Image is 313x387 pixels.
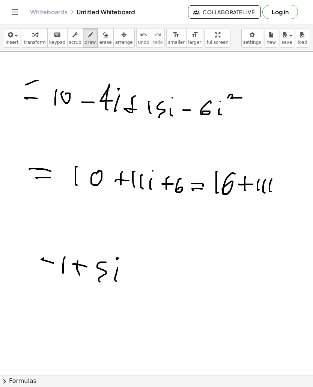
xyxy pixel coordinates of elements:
[153,40,163,45] span: redo
[265,28,278,48] button: new
[113,28,135,48] button: arrange
[24,40,46,45] span: transform
[168,40,185,45] span: smaller
[166,28,187,48] button: format_sizesmaller
[186,28,203,48] button: format_sizelarger
[206,40,228,45] span: fullscreen
[296,28,309,48] button: load
[194,9,254,15] span: Collaborate Live
[54,30,61,39] i: keyboard
[280,28,294,48] button: save
[262,5,298,19] button: Log in
[140,30,147,39] i: undo
[173,30,180,39] i: format_size
[188,5,261,19] button: Collaborate Live
[138,40,149,45] span: undo
[9,6,21,18] button: Toggle navigation
[188,40,201,45] span: larger
[115,40,133,45] span: arrange
[191,30,198,39] i: format_size
[22,28,48,48] button: transform
[243,40,261,45] span: settings
[281,40,292,45] span: save
[97,28,113,48] button: erase
[69,40,81,45] span: scrub
[205,28,230,48] button: fullscreen
[67,28,83,48] button: scrub
[6,40,18,45] span: insert
[298,40,307,45] span: load
[47,28,68,48] button: keyboardkeypad
[49,40,66,45] span: keypad
[30,8,68,16] a: Whiteboards
[151,28,165,48] button: redoredo
[266,40,276,45] span: new
[154,30,161,39] i: redo
[83,28,98,48] button: draw
[136,28,151,48] button: undoundo
[85,40,96,45] span: draw
[241,28,263,48] button: settings
[99,40,111,45] span: erase
[4,28,20,48] button: insert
